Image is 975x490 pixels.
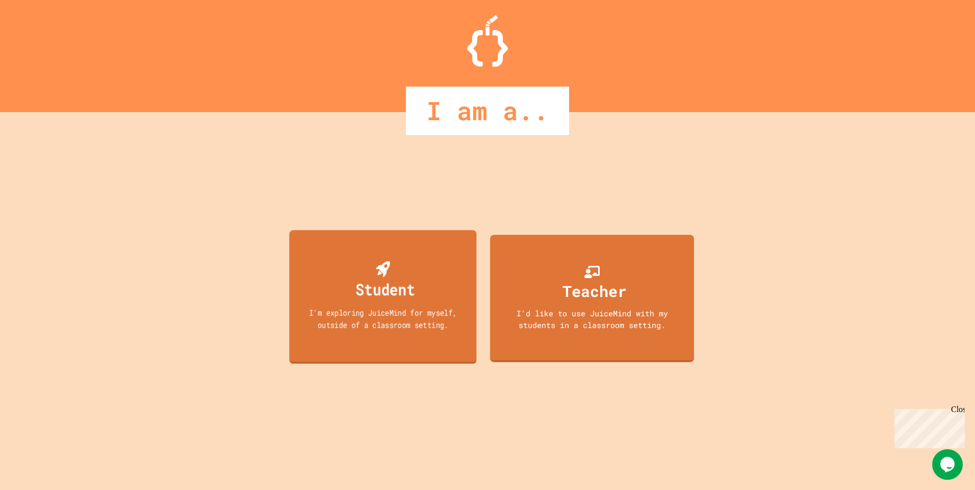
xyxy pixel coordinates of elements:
iframe: chat widget [932,449,965,480]
div: I'd like to use JuiceMind with my students in a classroom setting. [500,308,684,331]
div: I am a.. [406,87,569,135]
div: Chat with us now!Close [4,4,70,65]
div: Teacher [562,280,627,303]
iframe: chat widget [890,405,965,448]
div: Student [356,277,415,301]
img: Logo.svg [467,15,508,67]
div: I'm exploring JuiceMind for myself, outside of a classroom setting. [299,307,468,331]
